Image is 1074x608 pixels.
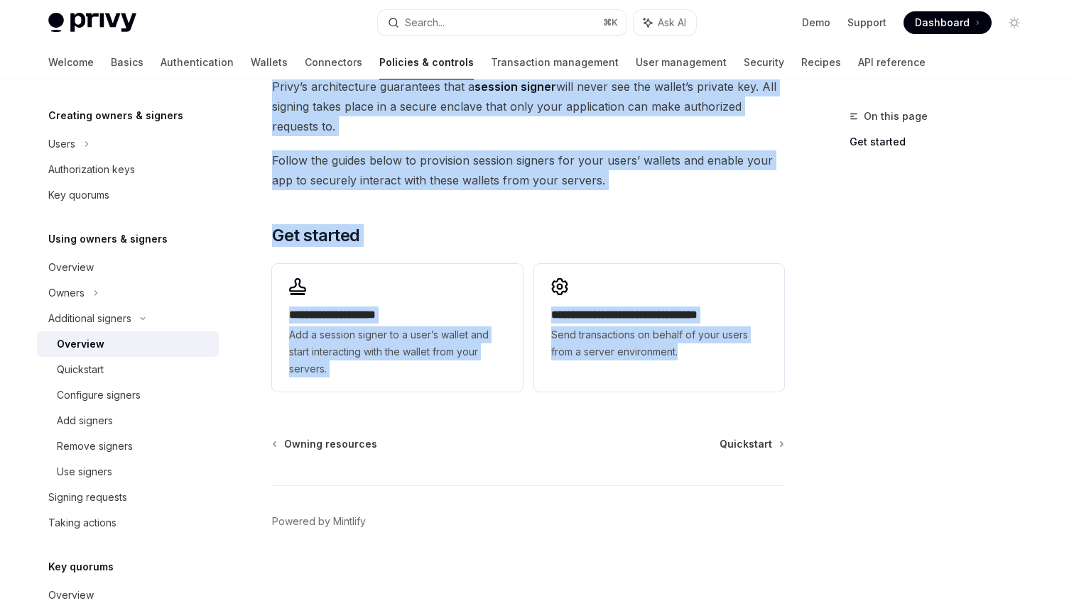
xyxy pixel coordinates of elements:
[48,45,94,79] a: Welcome
[37,408,219,433] a: Add signers
[37,459,219,485] a: Use signers
[289,326,505,377] span: Add a session signer to a user’s wallet and start interacting with the wallet from your servers.
[858,45,926,79] a: API reference
[57,438,133,455] div: Remove signers
[634,10,696,35] button: Ask AI
[272,224,359,247] span: Get started
[305,45,362,79] a: Connectors
[915,16,970,30] span: Dashboard
[284,437,377,451] span: Owning resources
[37,157,219,182] a: Authorization keys
[658,16,686,30] span: Ask AI
[48,489,127,506] div: Signing requests
[802,16,830,30] a: Demo
[864,108,928,125] span: On this page
[48,231,168,248] h5: Using owners & signers
[48,161,135,178] div: Authorization keys
[744,45,784,79] a: Security
[251,45,288,79] a: Wallets
[57,412,113,429] div: Add signers
[720,437,783,451] a: Quickstart
[801,45,841,79] a: Recipes
[272,77,784,136] span: Privy’s architecture guarantees that a will never see the wallet’s private key. All signing takes...
[48,136,75,153] div: Users
[272,150,784,190] span: Follow the guides below to provision session signers for your users’ wallets and enable your app ...
[48,514,116,531] div: Taking actions
[551,326,767,360] span: Send transactions on behalf of your users from a server environment.
[48,13,136,33] img: light logo
[37,582,219,608] a: Overview
[850,131,1037,153] a: Get started
[720,437,772,451] span: Quickstart
[272,514,366,529] a: Powered by Mintlify
[48,558,114,575] h5: Key quorums
[57,463,112,480] div: Use signers
[111,45,143,79] a: Basics
[37,433,219,459] a: Remove signers
[37,255,219,280] a: Overview
[37,510,219,536] a: Taking actions
[491,45,619,79] a: Transaction management
[48,284,85,302] div: Owners
[48,587,94,604] div: Overview
[636,45,727,79] a: User management
[161,45,234,79] a: Authentication
[57,336,104,353] div: Overview
[57,361,104,378] div: Quickstart
[37,485,219,510] a: Signing requests
[48,310,131,327] div: Additional signers
[48,259,94,276] div: Overview
[272,264,522,392] a: **** **** **** *****Add a session signer to a user’s wallet and start interacting with the wallet...
[474,79,556,94] strong: session signer
[48,187,109,204] div: Key quorums
[847,16,886,30] a: Support
[378,10,626,35] button: Search...⌘K
[603,17,618,28] span: ⌘ K
[48,107,183,124] h5: Creating owners & signers
[37,357,219,382] a: Quickstart
[379,45,474,79] a: Policies & controls
[1003,11,1026,34] button: Toggle dark mode
[37,382,219,408] a: Configure signers
[37,331,219,357] a: Overview
[57,387,141,404] div: Configure signers
[405,14,445,31] div: Search...
[37,182,219,208] a: Key quorums
[904,11,992,34] a: Dashboard
[273,437,377,451] a: Owning resources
